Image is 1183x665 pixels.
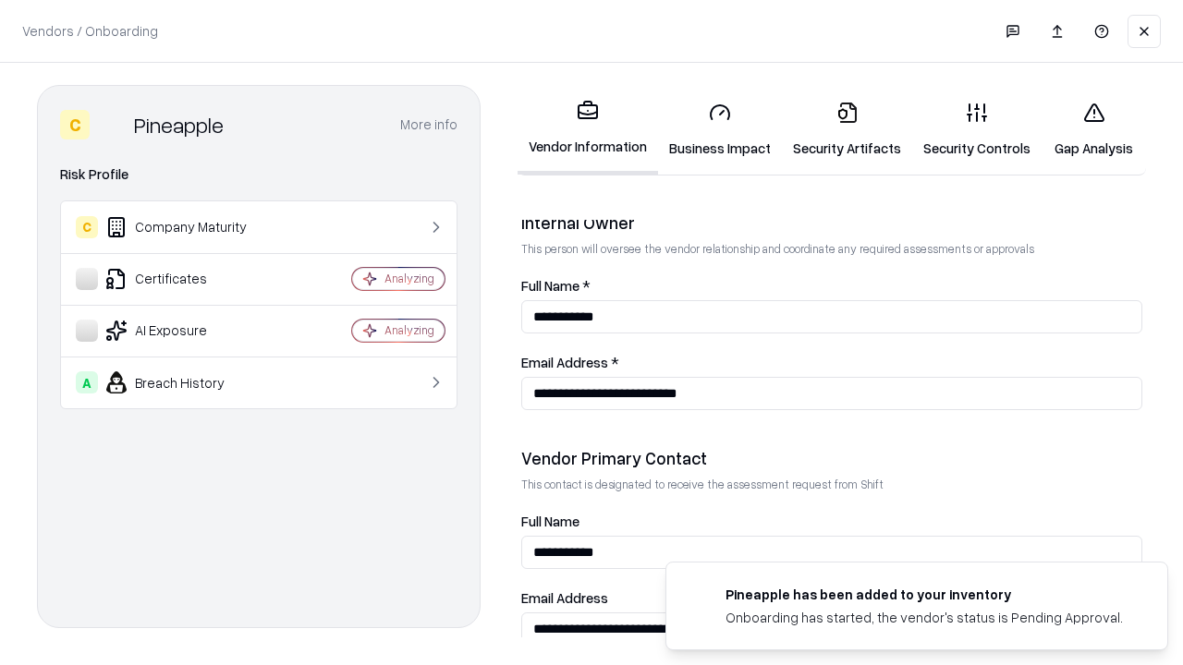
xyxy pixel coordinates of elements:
div: Pineapple [134,110,224,139]
p: This person will oversee the vendor relationship and coordinate any required assessments or appro... [521,241,1142,257]
div: AI Exposure [76,320,297,342]
label: Full Name [521,514,1142,528]
label: Full Name * [521,279,1142,293]
div: Risk Profile [60,163,457,186]
div: Analyzing [384,322,434,338]
p: This contact is designated to receive the assessment request from Shift [521,477,1142,492]
img: pineappleenergy.com [689,585,711,607]
div: Breach History [76,371,297,393]
a: Security Controls [912,87,1042,173]
div: A [76,371,98,393]
label: Email Address [521,591,1142,605]
div: Certificates [76,268,297,290]
a: Vendor Information [518,85,658,175]
div: Vendor Primary Contact [521,447,1142,469]
a: Security Artifacts [782,87,912,173]
p: Vendors / Onboarding [22,21,158,41]
div: Onboarding has started, the vendor's status is Pending Approval. [726,608,1123,627]
button: More info [400,108,457,141]
div: C [60,110,90,139]
div: Internal Owner [521,212,1142,234]
div: C [76,216,98,238]
a: Business Impact [658,87,782,173]
img: Pineapple [97,110,127,139]
a: Gap Analysis [1042,87,1146,173]
div: Company Maturity [76,216,297,238]
div: Pineapple has been added to your inventory [726,585,1123,604]
label: Email Address * [521,356,1142,369]
div: Analyzing [384,271,434,286]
